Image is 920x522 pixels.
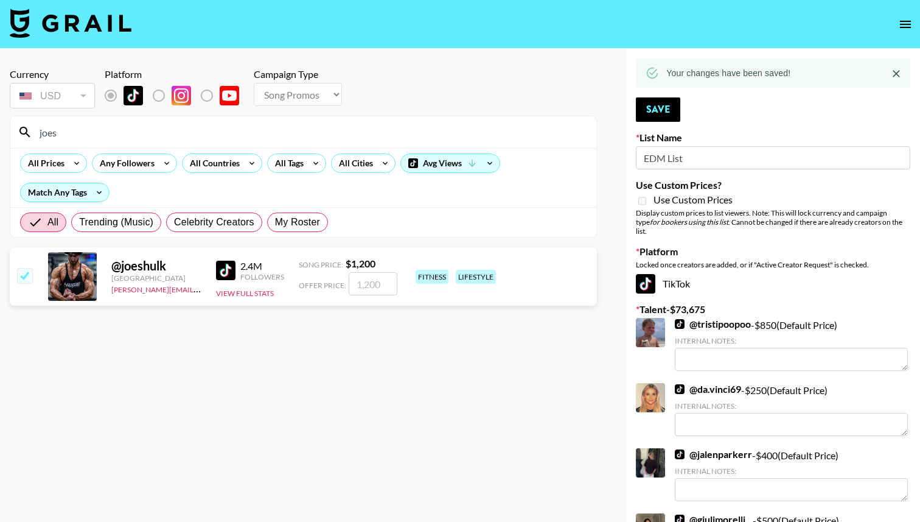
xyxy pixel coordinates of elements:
[675,318,908,371] div: - $ 850 (Default Price)
[675,318,751,330] a: @tristipoopoo
[79,215,153,230] span: Trending (Music)
[174,215,254,230] span: Celebrity Creators
[401,154,500,172] div: Avg Views
[636,179,910,191] label: Use Custom Prices?
[636,274,655,294] img: TikTok
[636,245,910,258] label: Platform
[675,383,741,395] a: @da.vinci69
[10,9,131,38] img: Grail Talent
[675,319,685,329] img: TikTok
[675,448,908,501] div: - $ 400 (Default Price)
[111,258,201,273] div: @ joeshulk
[111,273,201,283] div: [GEOGRAPHIC_DATA]
[456,270,496,284] div: lifestyle
[893,12,918,37] button: open drawer
[12,85,92,107] div: USD
[124,86,143,105] img: TikTok
[92,154,157,172] div: Any Followers
[636,274,910,294] div: TikTok
[675,384,685,394] img: TikTok
[653,194,733,206] span: Use Custom Prices
[32,122,589,142] input: Search by User Name
[254,68,342,80] div: Campaign Type
[675,383,908,436] div: - $ 250 (Default Price)
[240,272,284,281] div: Followers
[111,283,349,294] a: [PERSON_NAME][EMAIL_ADDRESS][PERSON_NAME][DOMAIN_NAME]
[299,281,346,290] span: Offer Price:
[636,260,910,269] div: Locked once creators are added, or if "Active Creator Request" is checked.
[299,260,343,269] span: Song Price:
[21,154,67,172] div: All Prices
[172,86,191,105] img: Instagram
[105,68,249,80] div: Platform
[105,83,249,108] div: Remove selected talent to change platforms
[268,154,306,172] div: All Tags
[636,303,910,316] label: Talent - $ 73,675
[10,68,95,80] div: Currency
[216,289,274,298] button: View Full Stats
[636,97,680,122] button: Save
[332,154,375,172] div: All Cities
[887,65,905,83] button: Close
[216,261,235,280] img: TikTok
[275,215,320,230] span: My Roster
[666,62,790,84] div: Your changes have been saved!
[10,80,95,111] div: Remove selected talent to change your currency
[349,272,397,295] input: 1,200
[220,86,239,105] img: YouTube
[675,450,685,459] img: TikTok
[650,217,728,227] em: for bookers using this list
[47,215,58,230] span: All
[675,336,908,345] div: Internal Notes:
[636,132,910,144] label: List Name
[675,467,908,476] div: Internal Notes:
[240,260,284,272] div: 2.4M
[416,270,448,284] div: fitness
[636,208,910,236] div: Display custom prices to list viewers. Note: This will lock currency and campaign type . Cannot b...
[675,448,752,460] a: @jalenparkerr
[346,258,375,269] strong: $ 1,200
[21,183,109,202] div: Match Any Tags
[675,401,908,411] div: Internal Notes:
[183,154,242,172] div: All Countries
